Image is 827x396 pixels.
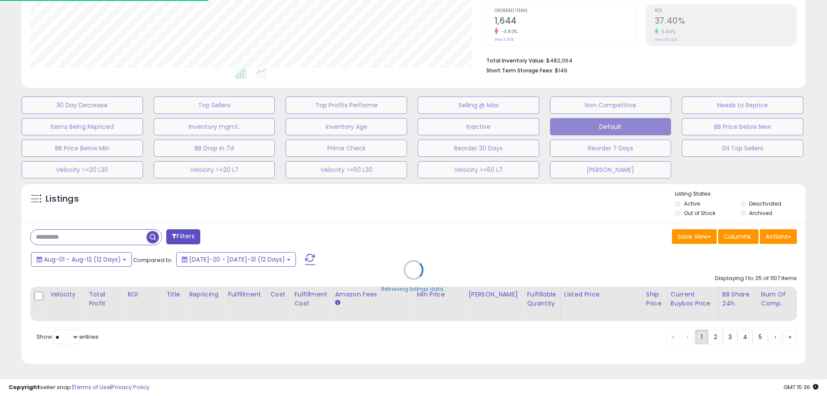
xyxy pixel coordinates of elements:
button: Velocity >=50 L7 [418,161,539,178]
small: Prev: 1,709 [494,37,514,42]
button: Velocity >=50 L30 [286,161,407,178]
button: Top Sellers [154,97,275,114]
button: Needs to Reprice [682,97,803,114]
button: Selling @ Max [418,97,539,114]
button: BB Price below New [682,118,803,135]
small: Prev: 35.42% [655,37,678,42]
span: 2025-08-13 15:36 GMT [783,383,818,391]
div: Retrieving listings data.. [381,285,446,293]
small: 5.59% [659,28,676,35]
button: Velocity >=20 L7 [154,161,275,178]
div: seller snap | | [9,384,149,392]
button: BB Drop in 7d [154,140,275,157]
button: Items Being Repriced [22,118,143,135]
button: Default [550,118,672,135]
button: Inactive [418,118,539,135]
button: BB Price Below Min [22,140,143,157]
h2: 1,644 [494,16,636,28]
b: Total Inventory Value: [486,57,545,64]
button: SN Top Sellers [682,140,803,157]
button: Top Profits Performe [286,97,407,114]
small: -3.80% [498,28,518,35]
button: Reorder 7 Days [550,140,672,157]
li: $482,064 [486,55,790,65]
span: ROI [655,9,796,13]
b: Short Term Storage Fees: [486,67,553,74]
button: Prime Check [286,140,407,157]
button: Reorder 30 Days [418,140,539,157]
button: Inventory mgmt. [154,118,275,135]
button: Non Competitive [550,97,672,114]
strong: Copyright [9,383,40,391]
span: $149 [555,66,567,75]
button: 30 Day Decrease [22,97,143,114]
button: [PERSON_NAME] [550,161,672,178]
span: Ordered Items [494,9,636,13]
a: Privacy Policy [112,383,149,391]
h2: 37.40% [655,16,796,28]
button: Inventory Age [286,118,407,135]
a: Terms of Use [74,383,110,391]
button: Velocity >=20 L30 [22,161,143,178]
